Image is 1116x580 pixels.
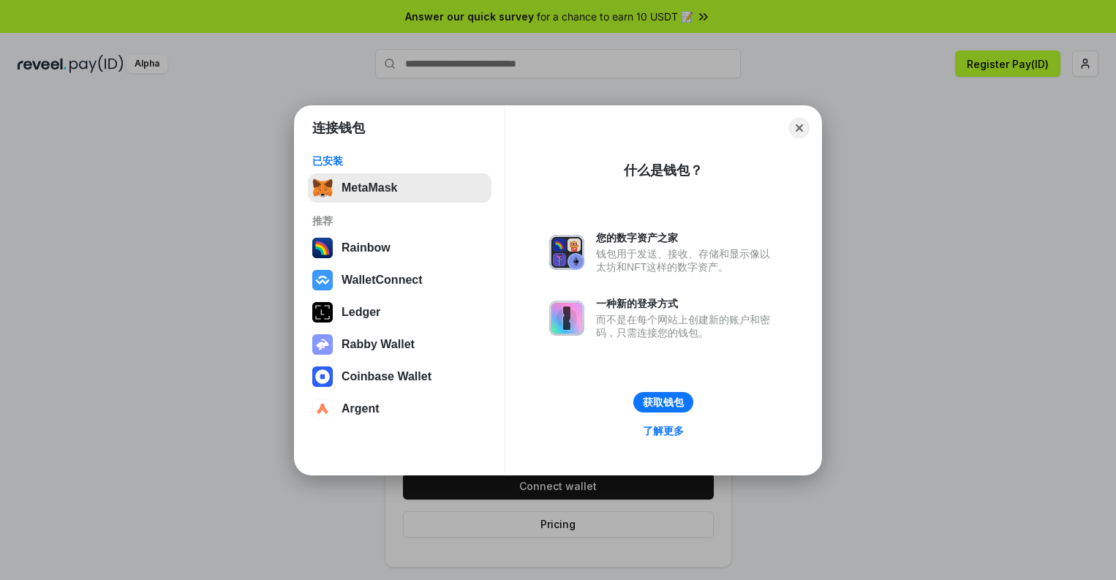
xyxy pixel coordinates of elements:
div: 您的数字资产之家 [596,231,777,244]
div: 已安装 [312,154,487,167]
img: svg+xml,%3Csvg%20xmlns%3D%22http%3A%2F%2Fwww.w3.org%2F2000%2Fsvg%22%20fill%3D%22none%22%20viewBox... [549,235,584,270]
button: Rabby Wallet [308,330,491,359]
div: 而不是在每个网站上创建新的账户和密码，只需连接您的钱包。 [596,313,777,339]
div: Rainbow [342,241,391,255]
img: svg+xml,%3Csvg%20width%3D%2228%22%20height%3D%2228%22%20viewBox%3D%220%200%2028%2028%22%20fill%3D... [312,366,333,387]
button: Ledger [308,298,491,327]
div: 什么是钱包？ [624,162,703,179]
img: svg+xml,%3Csvg%20width%3D%2228%22%20height%3D%2228%22%20viewBox%3D%220%200%2028%2028%22%20fill%3D... [312,399,333,419]
img: svg+xml,%3Csvg%20xmlns%3D%22http%3A%2F%2Fwww.w3.org%2F2000%2Fsvg%22%20fill%3D%22none%22%20viewBox... [312,334,333,355]
button: Rainbow [308,233,491,263]
img: svg+xml,%3Csvg%20width%3D%2228%22%20height%3D%2228%22%20viewBox%3D%220%200%2028%2028%22%20fill%3D... [312,270,333,290]
button: Coinbase Wallet [308,362,491,391]
div: WalletConnect [342,274,423,287]
button: Close [789,118,810,138]
img: svg+xml,%3Csvg%20xmlns%3D%22http%3A%2F%2Fwww.w3.org%2F2000%2Fsvg%22%20width%3D%2228%22%20height%3... [312,302,333,323]
button: Argent [308,394,491,423]
div: 钱包用于发送、接收、存储和显示像以太坊和NFT这样的数字资产。 [596,247,777,274]
h1: 连接钱包 [312,119,365,137]
button: 获取钱包 [633,392,693,413]
div: 一种新的登录方式 [596,297,777,310]
img: svg+xml,%3Csvg%20width%3D%22120%22%20height%3D%22120%22%20viewBox%3D%220%200%20120%20120%22%20fil... [312,238,333,258]
button: WalletConnect [308,265,491,295]
div: Ledger [342,306,380,319]
div: Rabby Wallet [342,338,415,351]
div: MetaMask [342,181,397,195]
div: Argent [342,402,380,415]
img: svg+xml,%3Csvg%20xmlns%3D%22http%3A%2F%2Fwww.w3.org%2F2000%2Fsvg%22%20fill%3D%22none%22%20viewBox... [549,301,584,336]
a: 了解更多 [634,421,693,440]
div: Coinbase Wallet [342,370,431,383]
div: 了解更多 [643,424,684,437]
div: 获取钱包 [643,396,684,409]
button: MetaMask [308,173,491,203]
div: 推荐 [312,214,487,227]
img: svg+xml,%3Csvg%20fill%3D%22none%22%20height%3D%2233%22%20viewBox%3D%220%200%2035%2033%22%20width%... [312,178,333,198]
